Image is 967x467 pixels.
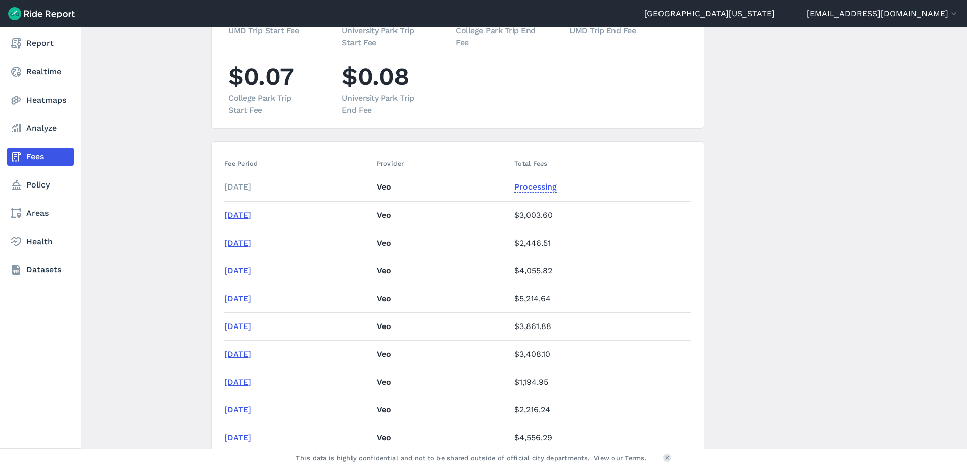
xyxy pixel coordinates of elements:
[224,377,251,387] a: [DATE]
[510,257,691,285] td: $4,055.82
[228,92,309,116] div: College Park Trip Start Fee
[224,349,251,359] a: [DATE]
[510,312,691,340] td: $3,861.88
[510,396,691,424] td: $2,216.24
[569,25,650,37] div: UMD Trip End Fee
[8,7,75,20] img: Ride Report
[510,154,691,173] th: Total Fees
[373,154,510,173] th: Provider
[510,201,691,229] td: $3,003.60
[510,229,691,257] td: $2,446.51
[7,91,74,109] a: Heatmaps
[342,92,423,116] div: University Park Trip End Fee
[342,25,423,49] div: University Park Trip Start Fee
[7,148,74,166] a: Fees
[373,368,510,396] td: Veo
[456,25,537,49] div: College Park Trip End Fee
[373,229,510,257] td: Veo
[224,181,369,193] div: [DATE]
[224,210,251,220] a: [DATE]
[224,238,251,248] a: [DATE]
[373,257,510,285] td: Veo
[373,201,510,229] td: Veo
[7,232,74,251] a: Health
[224,321,251,331] a: [DATE]
[373,396,510,424] td: Veo
[7,34,74,53] a: Report
[373,285,510,312] td: Veo
[373,312,510,340] td: Veo
[7,204,74,222] a: Areas
[7,119,74,137] a: Analyze
[224,266,251,275] a: [DATE]
[510,424,691,451] td: $4,556.29
[228,59,309,116] li: $0.07
[514,179,557,193] span: Processing
[224,294,251,303] a: [DATE]
[228,25,309,37] div: UMD Trip Start Fee
[510,340,691,368] td: $3,408.10
[510,285,691,312] td: $5,214.64
[7,63,74,81] a: Realtime
[342,59,423,116] li: $0.08
[224,154,373,173] th: Fee Period
[373,340,510,368] td: Veo
[224,433,251,442] a: [DATE]
[807,8,959,20] button: [EMAIL_ADDRESS][DOMAIN_NAME]
[7,261,74,279] a: Datasets
[644,8,775,20] a: [GEOGRAPHIC_DATA][US_STATE]
[510,368,691,396] td: $1,194.95
[373,173,510,201] td: Veo
[224,405,251,414] a: [DATE]
[594,453,647,463] a: View our Terms.
[7,176,74,194] a: Policy
[373,424,510,451] td: Veo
